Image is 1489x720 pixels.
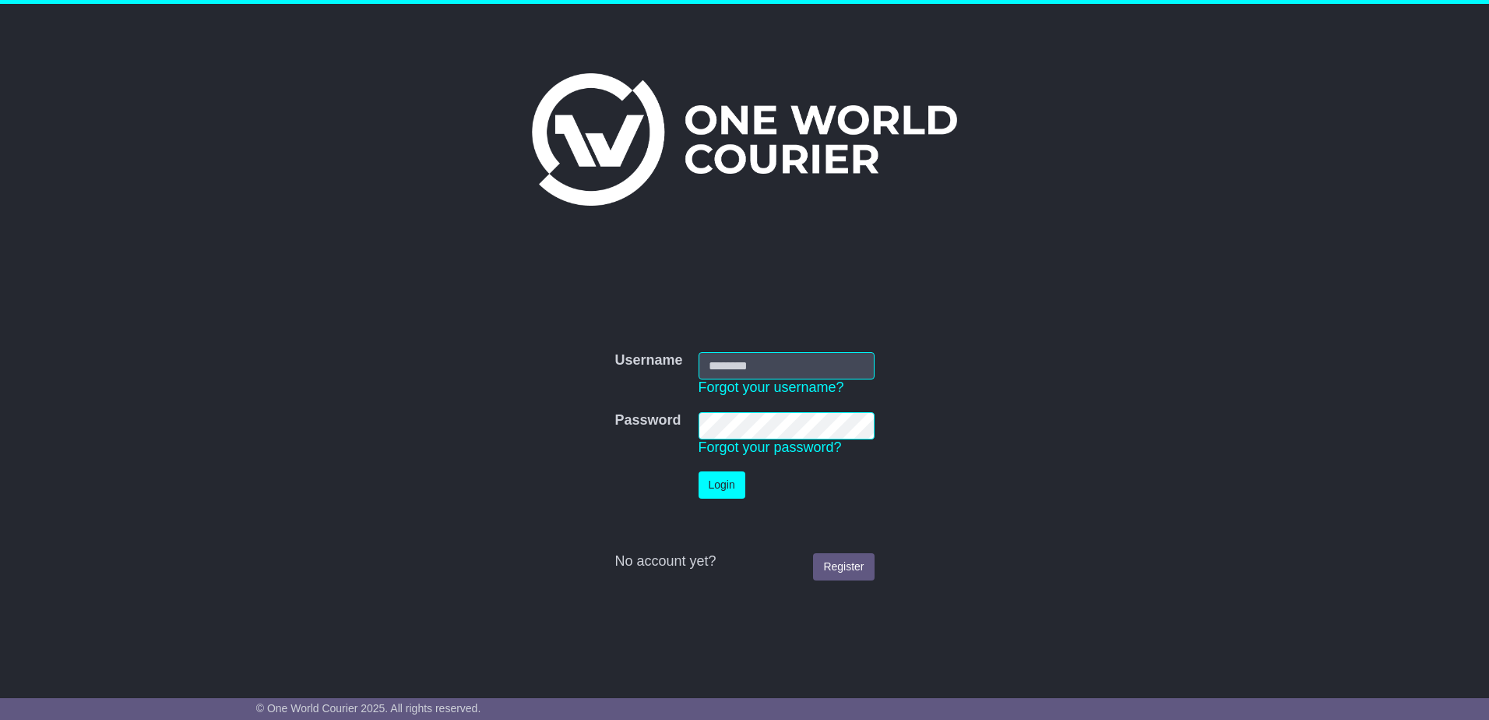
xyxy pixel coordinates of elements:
label: Password [614,412,681,429]
a: Forgot your username? [699,379,844,395]
a: Forgot your password? [699,439,842,455]
button: Login [699,471,745,499]
div: No account yet? [614,553,874,570]
label: Username [614,352,682,369]
span: © One World Courier 2025. All rights reserved. [256,702,481,715]
img: One World [532,73,957,206]
a: Register [813,553,874,581]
